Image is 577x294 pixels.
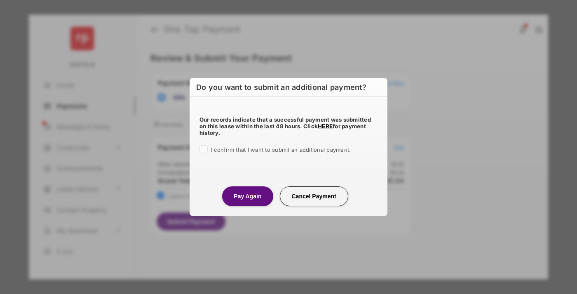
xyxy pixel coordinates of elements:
button: Cancel Payment [280,186,348,206]
h5: Our records indicate that a successful payment was submitted on this lease within the last 48 hou... [199,116,378,136]
a: HERE [318,123,333,129]
h6: Do you want to submit an additional payment? [190,78,387,97]
span: I confirm that I want to submit an additional payment. [211,146,351,153]
button: Pay Again [222,186,273,206]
